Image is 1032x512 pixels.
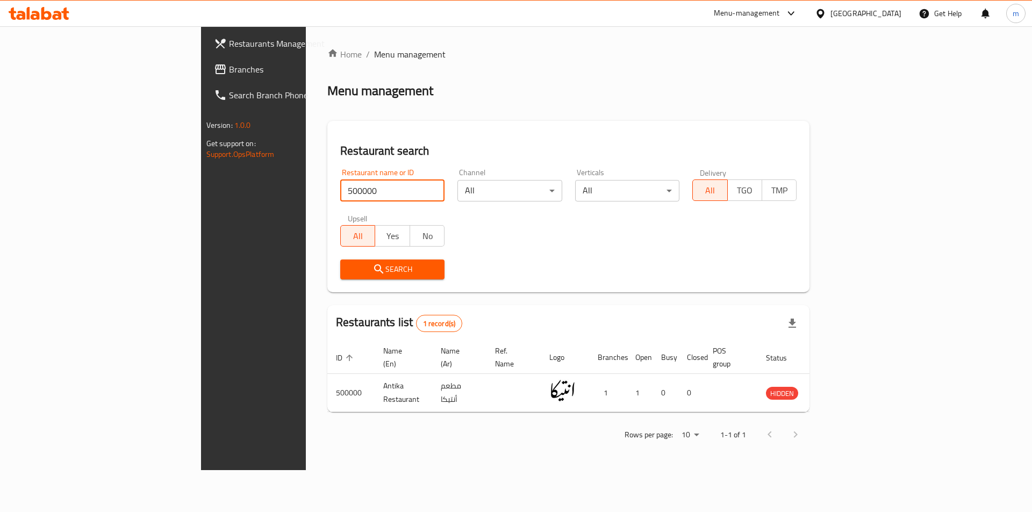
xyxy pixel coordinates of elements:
[457,180,562,201] div: All
[625,428,673,442] p: Rows per page:
[677,427,703,443] div: Rows per page:
[589,374,627,412] td: 1
[766,351,801,364] span: Status
[495,344,528,370] span: Ref. Name
[375,225,410,247] button: Yes
[1013,8,1019,19] span: m
[653,341,678,374] th: Busy
[336,351,356,364] span: ID
[229,89,365,102] span: Search Branch Phone
[205,31,374,56] a: Restaurants Management
[416,315,463,332] div: Total records count
[340,143,797,159] h2: Restaurant search
[340,225,375,247] button: All
[206,136,256,150] span: Get support on:
[766,183,792,198] span: TMP
[830,8,901,19] div: [GEOGRAPHIC_DATA]
[766,387,798,400] div: HIDDEN
[678,374,704,412] td: 0
[379,228,405,244] span: Yes
[653,374,678,412] td: 0
[375,374,432,412] td: Antika Restaurant
[349,263,436,276] span: Search
[327,341,851,412] table: enhanced table
[697,183,723,198] span: All
[732,183,758,198] span: TGO
[206,147,275,161] a: Support.OpsPlatform
[766,387,798,400] span: HIDDEN
[340,259,445,279] button: Search
[229,37,365,50] span: Restaurants Management
[345,228,371,244] span: All
[327,82,433,99] h2: Menu management
[575,180,679,201] div: All
[229,63,365,76] span: Branches
[205,82,374,108] a: Search Branch Phone
[348,214,368,222] label: Upsell
[720,428,746,442] p: 1-1 of 1
[779,311,805,336] div: Export file
[762,179,797,201] button: TMP
[234,118,251,132] span: 1.0.0
[410,225,445,247] button: No
[374,48,446,61] span: Menu management
[441,344,474,370] span: Name (Ar)
[627,341,653,374] th: Open
[713,344,744,370] span: POS group
[589,341,627,374] th: Branches
[340,180,445,201] input: Search for restaurant name or ID..
[432,374,486,412] td: مطعم أنتيكا
[678,341,704,374] th: Closed
[727,179,762,201] button: TGO
[549,377,576,404] img: Antika Restaurant
[383,344,419,370] span: Name (En)
[692,179,727,201] button: All
[541,341,589,374] th: Logo
[336,314,462,332] h2: Restaurants list
[327,48,809,61] nav: breadcrumb
[206,118,233,132] span: Version:
[414,228,440,244] span: No
[627,374,653,412] td: 1
[700,169,727,176] label: Delivery
[205,56,374,82] a: Branches
[417,319,462,329] span: 1 record(s)
[714,7,780,20] div: Menu-management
